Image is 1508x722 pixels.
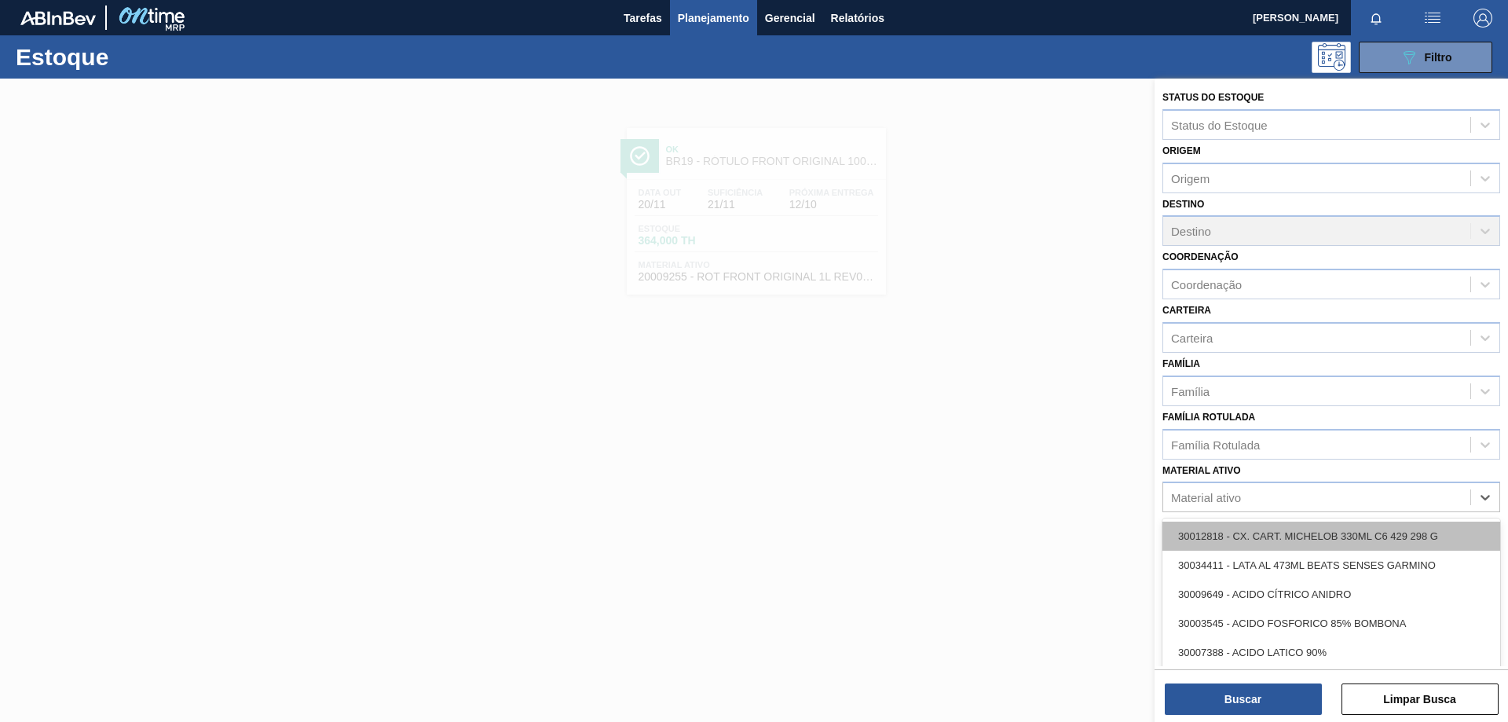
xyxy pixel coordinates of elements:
[1171,384,1210,398] div: Família
[1171,331,1213,344] div: Carteira
[1162,551,1500,580] div: 30034411 - LATA AL 473ML BEATS SENSES GARMINO
[1162,305,1211,316] label: Carteira
[1162,412,1255,423] label: Família Rotulada
[1171,438,1260,451] div: Família Rotulada
[1162,145,1201,156] label: Origem
[765,9,815,27] span: Gerencial
[1162,609,1500,638] div: 30003545 - ACIDO FOSFORICO 85% BOMBONA
[1162,522,1500,551] div: 30012818 - CX. CART. MICHELOB 330ML C6 429 298 G
[16,48,251,66] h1: Estoque
[1423,9,1442,27] img: userActions
[1359,42,1492,73] button: Filtro
[831,9,884,27] span: Relatórios
[1162,638,1500,667] div: 30007388 - ACIDO LATICO 90%
[678,9,749,27] span: Planejamento
[1171,278,1242,291] div: Coordenação
[1162,465,1241,476] label: Material ativo
[1162,251,1239,262] label: Coordenação
[1162,580,1500,609] div: 30009649 - ACIDO CÍTRICO ANIDRO
[1351,7,1401,29] button: Notificações
[20,11,96,25] img: TNhmsLtSVTkK8tSr43FrP2fwEKptu5GPRR3wAAAABJRU5ErkJggg==
[1171,171,1210,185] div: Origem
[1312,42,1351,73] div: Pogramando: nenhum usuário selecionado
[1162,358,1200,369] label: Família
[1171,118,1268,131] div: Status do Estoque
[1162,92,1264,103] label: Status do Estoque
[1162,199,1204,210] label: Destino
[624,9,662,27] span: Tarefas
[1171,491,1241,504] div: Material ativo
[1473,9,1492,27] img: Logout
[1425,51,1452,64] span: Filtro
